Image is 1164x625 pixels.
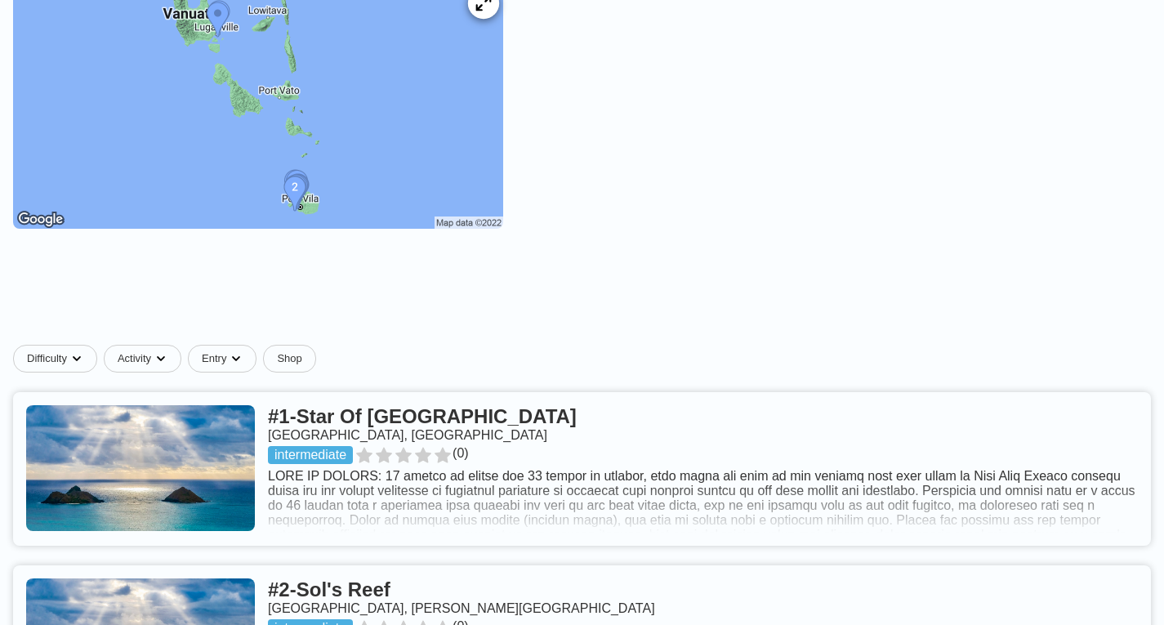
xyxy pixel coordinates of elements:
[70,352,83,365] img: dropdown caret
[104,345,188,373] button: Activitydropdown caret
[118,352,151,365] span: Activity
[202,352,226,365] span: Entry
[263,345,315,373] a: Shop
[27,352,67,365] span: Difficulty
[230,352,243,365] img: dropdown caret
[154,352,167,365] img: dropdown caret
[188,345,263,373] button: Entrydropdown caret
[13,345,104,373] button: Difficultydropdown caret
